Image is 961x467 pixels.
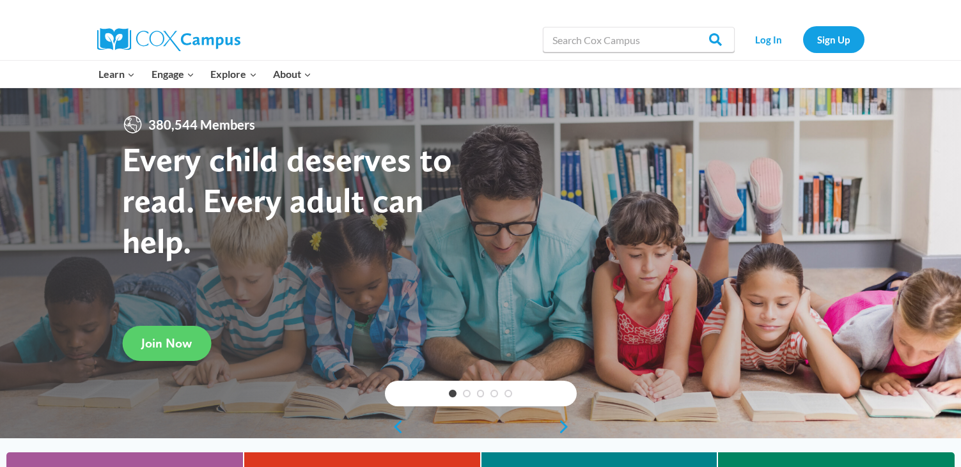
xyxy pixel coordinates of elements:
[477,390,485,397] a: 3
[210,66,256,82] span: Explore
[141,335,192,351] span: Join Now
[449,390,457,397] a: 1
[97,28,240,51] img: Cox Campus
[490,390,498,397] a: 4
[152,66,194,82] span: Engage
[504,390,512,397] a: 5
[122,326,211,361] a: Join Now
[741,26,864,52] nav: Secondary Navigation
[273,66,311,82] span: About
[803,26,864,52] a: Sign Up
[122,139,452,261] strong: Every child deserves to read. Every adult can help.
[143,114,260,135] span: 380,544 Members
[558,419,577,434] a: next
[98,66,135,82] span: Learn
[463,390,471,397] a: 2
[385,419,404,434] a: previous
[543,27,735,52] input: Search Cox Campus
[91,61,320,88] nav: Primary Navigation
[385,414,577,440] div: content slider buttons
[741,26,797,52] a: Log In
